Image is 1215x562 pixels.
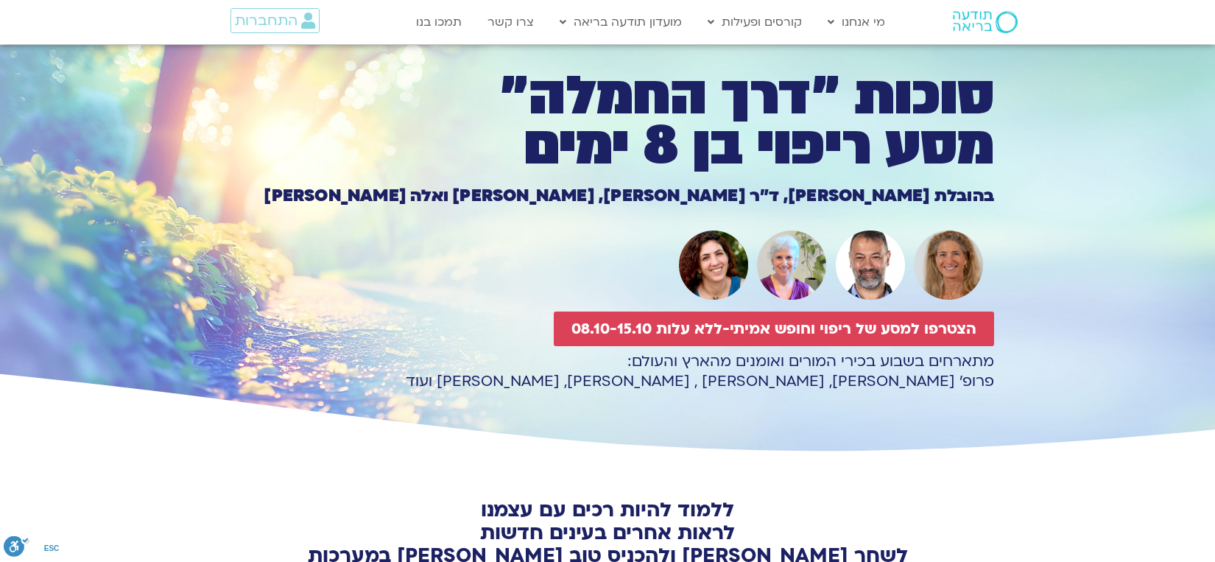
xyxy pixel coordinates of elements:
[409,8,469,36] a: תמכו בנו
[571,320,976,337] span: הצטרפו למסע של ריפוי וחופש אמיתי-ללא עלות 08.10-15.10
[230,8,320,33] a: התחברות
[221,188,994,204] h1: בהובלת [PERSON_NAME], ד״ר [PERSON_NAME], [PERSON_NAME] ואלה [PERSON_NAME]
[700,8,809,36] a: קורסים ופעילות
[820,8,892,36] a: מי אנחנו
[953,11,1018,33] img: תודעה בריאה
[554,312,994,346] a: הצטרפו למסע של ריפוי וחופש אמיתי-ללא עלות 08.10-15.10
[221,71,994,172] h1: סוכות ״דרך החמלה״ מסע ריפוי בן 8 ימים
[221,351,994,391] p: מתארחים בשבוע בכירי המורים ואומנים מהארץ והעולם: פרופ׳ [PERSON_NAME], [PERSON_NAME] , [PERSON_NAM...
[235,13,297,29] span: התחברות
[552,8,689,36] a: מועדון תודעה בריאה
[480,8,541,36] a: צרו קשר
